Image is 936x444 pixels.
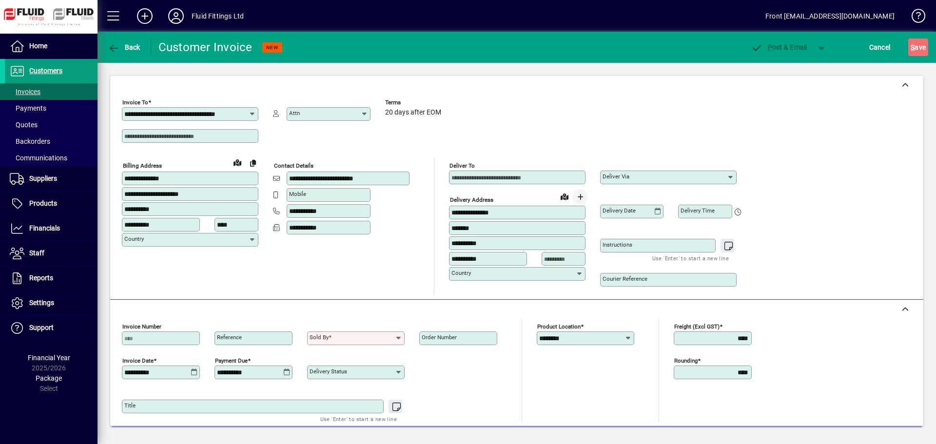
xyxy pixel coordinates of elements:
[122,323,161,330] mat-label: Invoice number
[29,199,57,207] span: Products
[5,34,97,58] a: Home
[768,43,772,51] span: P
[310,368,347,375] mat-label: Delivery status
[746,39,812,56] button: Post & Email
[451,270,471,276] mat-label: Country
[320,413,397,425] mat-hint: Use 'Enter' to start a new line
[869,39,891,55] span: Cancel
[29,249,44,257] span: Staff
[603,207,636,214] mat-label: Delivery date
[5,192,97,216] a: Products
[557,189,572,204] a: View on map
[10,121,38,129] span: Quotes
[29,299,54,307] span: Settings
[5,241,97,266] a: Staff
[105,39,143,56] button: Back
[765,8,895,24] div: Front [EMAIL_ADDRESS][DOMAIN_NAME]
[289,110,300,116] mat-label: Attn
[10,154,67,162] span: Communications
[5,216,97,241] a: Financials
[158,39,253,55] div: Customer Invoice
[603,241,632,248] mat-label: Instructions
[10,104,46,112] span: Payments
[5,266,97,290] a: Reports
[385,99,444,106] span: Terms
[215,357,248,364] mat-label: Payment due
[5,150,97,166] a: Communications
[904,2,924,34] a: Knowledge Base
[29,224,60,232] span: Financials
[29,67,62,75] span: Customers
[681,207,715,214] mat-label: Delivery time
[911,39,926,55] span: ave
[124,235,144,242] mat-label: Country
[122,357,154,364] mat-label: Invoice date
[160,7,192,25] button: Profile
[5,291,97,315] a: Settings
[245,155,261,171] button: Copy to Delivery address
[603,173,629,180] mat-label: Deliver via
[422,334,457,341] mat-label: Order number
[97,39,151,56] app-page-header-button: Back
[217,334,242,341] mat-label: Reference
[911,43,915,51] span: S
[652,252,729,264] mat-hint: Use 'Enter' to start a new line
[449,162,475,169] mat-label: Deliver To
[5,133,97,150] a: Backorders
[908,39,928,56] button: Save
[867,39,893,56] button: Cancel
[36,374,62,382] span: Package
[674,323,720,330] mat-label: Freight (excl GST)
[108,43,140,51] span: Back
[385,109,441,116] span: 20 days after EOM
[124,402,136,409] mat-label: Title
[28,354,70,362] span: Financial Year
[537,323,581,330] mat-label: Product location
[310,334,329,341] mat-label: Sold by
[674,357,698,364] mat-label: Rounding
[29,42,47,50] span: Home
[192,8,244,24] div: Fluid Fittings Ltd
[10,137,50,145] span: Backorders
[751,43,807,51] span: ost & Email
[289,191,306,197] mat-label: Mobile
[129,7,160,25] button: Add
[29,274,53,282] span: Reports
[230,154,245,170] a: View on map
[5,83,97,100] a: Invoices
[572,189,588,205] button: Choose address
[5,167,97,191] a: Suppliers
[122,99,148,106] mat-label: Invoice To
[29,324,54,331] span: Support
[5,116,97,133] a: Quotes
[5,100,97,116] a: Payments
[5,316,97,340] a: Support
[603,275,647,282] mat-label: Courier Reference
[29,174,57,182] span: Suppliers
[10,88,40,96] span: Invoices
[266,44,278,51] span: NEW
